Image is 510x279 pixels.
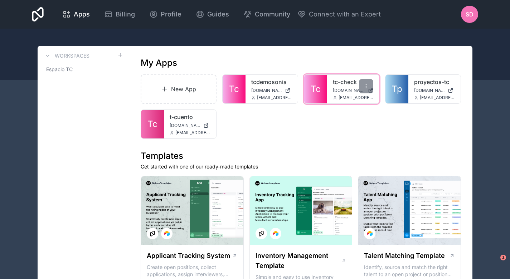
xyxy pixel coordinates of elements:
img: Airtable Logo [367,231,373,236]
span: [DOMAIN_NAME] [251,88,282,93]
a: Tc [141,110,164,138]
a: [DOMAIN_NAME] [333,88,374,93]
span: [EMAIL_ADDRESS][DOMAIN_NAME] [175,130,210,136]
span: [DOMAIN_NAME] [170,123,200,128]
span: 1 [500,255,506,260]
a: [DOMAIN_NAME] [414,88,455,93]
a: t-cuento [170,113,210,121]
span: Connect with an Expert [309,9,381,19]
span: [EMAIL_ADDRESS][DOMAIN_NAME] [257,95,292,101]
a: Tc [223,75,246,103]
span: [DOMAIN_NAME] [333,88,365,93]
button: Connect with an Expert [297,9,381,19]
a: Billing [98,6,141,22]
img: Airtable Logo [273,231,278,236]
a: Tc [304,75,327,103]
span: Apps [74,9,90,19]
h3: Workspaces [55,52,89,59]
span: Tc [311,83,321,95]
span: Guides [207,9,229,19]
span: Tc [229,83,239,95]
p: Get started with one of our ready-made templates [141,163,461,170]
a: Profile [144,6,187,22]
p: Create open positions, collect applications, assign interviewers, centralise candidate feedback a... [147,264,238,278]
span: Billing [116,9,135,19]
span: Profile [161,9,181,19]
p: Identify, source and match the right talent to an open project or position with our Talent Matchi... [364,264,455,278]
span: [EMAIL_ADDRESS][DOMAIN_NAME] [420,95,455,101]
span: [EMAIL_ADDRESS][DOMAIN_NAME] [339,95,374,101]
a: Tp [385,75,408,103]
h1: Templates [141,150,461,162]
span: Tp [392,83,402,95]
iframe: Intercom live chat [486,255,503,272]
a: [DOMAIN_NAME] [170,123,210,128]
a: proyectos-tc [414,78,455,86]
a: Community [238,6,296,22]
span: Community [255,9,290,19]
a: tc-check [333,78,374,86]
span: Tc [147,118,157,130]
a: New App [141,74,217,104]
h1: Applicant Tracking System [147,251,230,261]
a: Espacio TC [43,63,123,76]
img: Airtable Logo [164,231,170,236]
h1: My Apps [141,57,177,69]
h1: Talent Matching Template [364,251,445,261]
a: [DOMAIN_NAME] [251,88,292,93]
span: SD [466,10,473,19]
a: Guides [190,6,235,22]
a: Apps [57,6,96,22]
span: Espacio TC [46,66,73,73]
a: tcdemosonia [251,78,292,86]
a: Workspaces [43,52,89,60]
h1: Inventory Management Template [256,251,341,271]
span: [DOMAIN_NAME] [414,88,445,93]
